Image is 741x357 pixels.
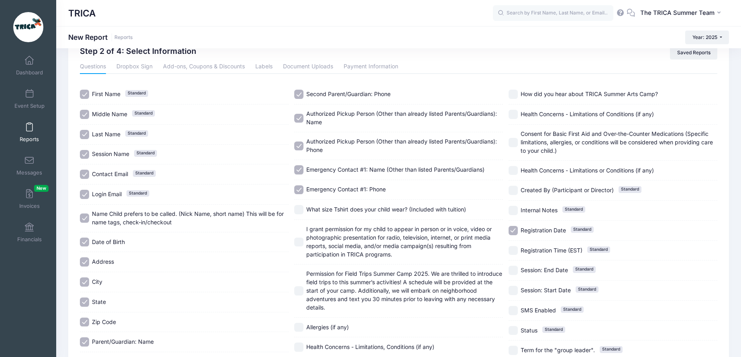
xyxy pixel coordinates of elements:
input: Allergies (if any) [294,323,303,332]
span: Consent for Basic First Aid and Over-the-Counter Medications (Specific limitations, allergies, or... [521,130,713,154]
button: Year: 2025 [685,31,729,44]
span: Standard [587,246,610,253]
a: Questions [80,59,106,74]
input: Authorized Pickup Person (Other than already listed Parents/Guardians): Phone [294,142,303,151]
input: Date of Birth [80,238,89,247]
span: Standard [125,90,148,96]
span: Dashboard [16,69,43,76]
span: I grant permission for my child to appear in person or in voice, video or photographic presentati... [306,226,492,258]
span: Reports [20,136,39,143]
span: Authorized Pickup Person (Other than already listed Parents/Guardians): Phone [306,138,497,153]
input: I grant permission for my child to appear in person or in voice, video or photographic presentati... [294,238,303,247]
span: Standard [571,226,594,233]
input: Created By (Participant or Director)Standard [509,186,518,195]
a: InvoicesNew [10,185,49,213]
span: Standard [542,326,565,333]
span: Registration Time (EST) [521,247,582,254]
input: Last NameStandard [80,130,89,139]
span: Year: 2025 [692,34,717,40]
h2: Step 2 of 4: Select Information [80,46,196,57]
input: How did you hear about TRICA Summer Arts Camp? [509,90,518,99]
span: Term for the "group leader". [521,347,595,353]
input: Internal NotesStandard [509,206,518,215]
span: SMS Enabled [521,307,556,314]
span: Standard [561,306,584,313]
input: What size Tshirt does your child wear? (Included with tuition) [294,205,303,214]
input: Session: End DateStandard [509,266,518,275]
span: How did you hear about TRICA Summer Arts Camp? [521,90,658,97]
span: Zip Code [92,318,116,325]
h1: New Report [68,33,133,41]
span: Standard [132,110,155,117]
span: Session: End Date [521,267,568,273]
a: Add-ons, Coupons & Discounts [163,59,245,74]
input: Session: Start DateStandard [509,286,518,295]
span: Messages [16,169,42,176]
span: Session: Start Date [521,287,571,293]
input: Session NameStandard [80,150,89,159]
span: Standard [573,266,596,273]
span: Name Child prefers to be called. (Nick Name, short name) This will be for name tags, check-in/che... [92,210,284,226]
span: Contact Email [92,170,128,177]
span: Standard [125,130,148,137]
span: Date of Birth [92,238,125,245]
input: Name Child prefers to be called. (Nick Name, short name) This will be for name tags, check-in/che... [80,213,89,223]
a: Labels [255,59,273,74]
a: Saved Reports [670,46,717,59]
input: Zip Code [80,318,89,327]
span: Created By (Participant or Director) [521,187,614,193]
span: Standard [562,206,585,213]
span: Status [521,327,537,334]
input: Health Concerns - Limitations, Conditions (if any) [294,343,303,352]
a: Reports [114,35,133,41]
input: State [80,297,89,307]
input: City [80,277,89,287]
input: Health Concerns - Limitations or Conditions (if any) [509,166,518,175]
span: The TRICA Summer Team [640,8,715,17]
span: Second Parent/Guardian: Phone [306,90,391,97]
span: Health Concerns - Limitations or Conditions (if any) [521,167,654,174]
a: Reports [10,118,49,146]
span: New [34,185,49,192]
input: Address [80,257,89,267]
input: Term for the "group leader".Standard [509,346,518,355]
a: Dashboard [10,51,49,80]
span: Emergency Contact #1: Name (Other than listed Parents/Guardians) [306,166,484,173]
span: Emergency Contact #1: Phone [306,186,386,193]
span: Standard [134,150,157,156]
span: What size Tshirt does your child wear? (Included with tuition) [306,206,466,213]
a: Event Setup [10,85,49,113]
a: Financials [10,218,49,246]
a: Messages [10,152,49,180]
span: Standard [600,346,623,353]
span: Permission for Field Trips Summer Camp 2025. We are thrilled to introduce field trips to this sum... [306,270,502,311]
img: TRICA [13,12,43,42]
input: Emergency Contact #1: Phone [294,185,303,195]
span: City [92,278,102,285]
span: Parent/Guardian: Name [92,338,154,345]
input: Middle NameStandard [80,110,89,119]
span: Health Concerns - Limitations, Conditions (if any) [306,343,434,350]
span: First Name [92,90,120,97]
input: Permission for Field Trips Summer Camp 2025. We are thrilled to introduce field trips to this sum... [294,286,303,295]
input: Second Parent/Guardian: Phone [294,90,303,99]
span: Standard [133,170,156,176]
h1: TRICA [68,4,96,23]
span: Internal Notes [521,207,558,213]
input: Emergency Contact #1: Name (Other than listed Parents/Guardians) [294,165,303,174]
span: Session Name [92,150,129,157]
a: Payment Information [344,59,398,74]
span: Invoices [19,203,40,209]
span: Standard [576,286,598,293]
input: Registration DateStandard [509,226,518,235]
input: Consent for Basic First Aid and Over-the-Counter Medications (Specific limitations, allergies, or... [509,138,518,147]
span: Allergies (if any) [306,324,349,330]
input: Login EmailStandard [80,190,89,199]
span: Authorized Pickup Person (Other than already listed Parents/Guardians): Name [306,110,497,125]
input: Search by First Name, Last Name, or Email... [493,5,613,21]
input: Contact EmailStandard [80,170,89,179]
input: Authorized Pickup Person (Other than already listed Parents/Guardians): Name [294,114,303,123]
span: Standard [126,190,149,197]
a: Document Uploads [283,59,333,74]
span: Middle Name [92,111,127,117]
